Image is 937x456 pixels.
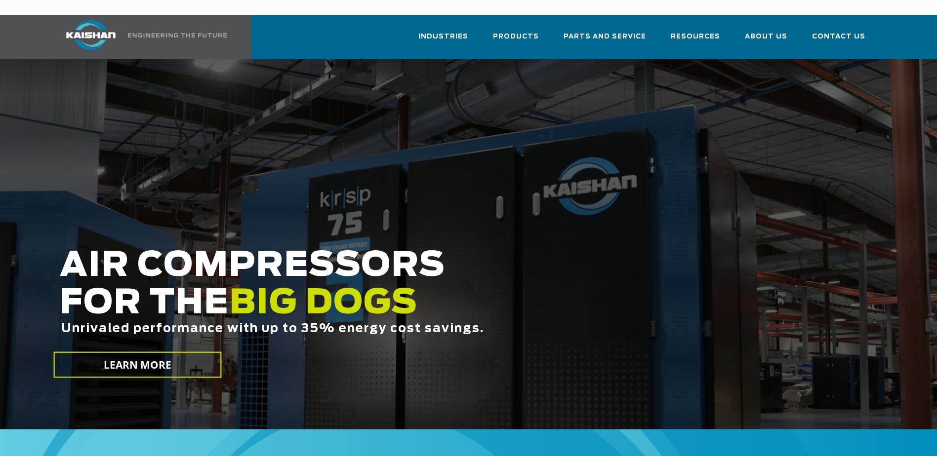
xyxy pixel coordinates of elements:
a: LEARN MORE [53,352,221,378]
a: Resources [671,24,720,57]
span: LEARN MORE [103,358,171,372]
img: kaishan logo [54,20,128,50]
span: Products [493,31,539,42]
a: Contact Us [812,24,865,57]
span: Resources [671,31,720,42]
span: Industries [418,31,468,42]
a: Kaishan USA [54,15,229,59]
span: Parts and Service [564,31,646,42]
h2: AIR COMPRESSORS FOR THE [60,247,739,366]
span: BIG DOGS [229,287,418,320]
a: Industries [418,24,468,57]
span: Contact Us [812,31,865,42]
span: Unrivaled performance with up to 35% energy cost savings. [61,323,484,335]
img: Engineering the future [128,33,227,38]
a: About Us [745,24,787,57]
span: About Us [745,31,787,42]
a: Parts and Service [564,24,646,57]
a: Products [493,24,539,57]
